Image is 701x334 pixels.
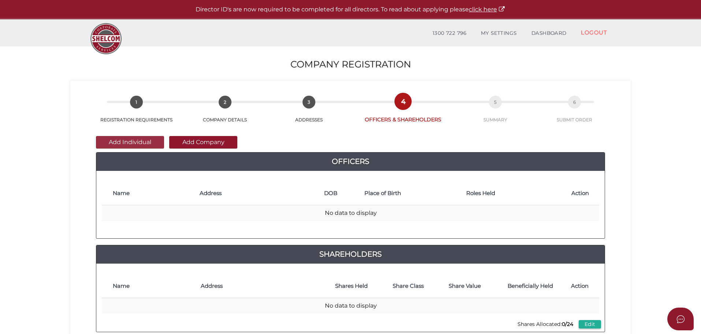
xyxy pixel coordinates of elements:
span: 4 [397,95,409,108]
a: 4OFFICERS & SHAREHOLDERS [352,103,454,123]
p: Director ID's are now required to be completed for all directors. To read about applying please [18,5,683,14]
h4: Place of Birth [364,190,459,197]
h4: Roles Held [466,190,564,197]
a: Shareholders [96,248,605,260]
button: Add Individual [96,136,164,148]
span: 2 [219,96,231,109]
span: 3 [303,96,315,109]
td: No data to display [102,205,599,221]
img: Logo [87,19,125,58]
h4: Name [113,283,193,289]
a: 5SUMMARY [454,104,536,123]
a: 1300 722 796 [425,26,474,41]
h4: Action [571,283,596,289]
h4: Action [571,190,596,197]
button: Edit [579,320,601,329]
a: click here [469,6,505,13]
b: 0/24 [562,321,573,327]
a: 2COMPANY DETAILS [184,104,266,123]
span: 6 [568,96,581,109]
h4: Share Value [440,283,489,289]
button: Open asap [667,308,694,330]
h4: Address [200,190,317,197]
a: MY SETTINGS [474,26,524,41]
button: Add Company [169,136,237,148]
h4: Beneficially Held [497,283,564,289]
a: Officers [96,155,605,167]
td: No data to display [102,298,599,314]
span: Shares Allocated: [516,319,575,329]
h4: Shares Held [327,283,376,289]
a: DASHBOARD [524,26,574,41]
a: 6SUBMIT ORDER [537,104,612,123]
h4: DOB [324,190,357,197]
span: 5 [489,96,502,109]
a: 3ADDRESSES [266,104,352,123]
h4: Address [201,283,319,289]
h4: Share Class [384,283,433,289]
h4: Name [113,190,192,197]
a: LOGOUT [574,25,614,40]
a: 1REGISTRATION REQUIREMENTS [89,104,184,123]
span: 1 [130,96,143,109]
